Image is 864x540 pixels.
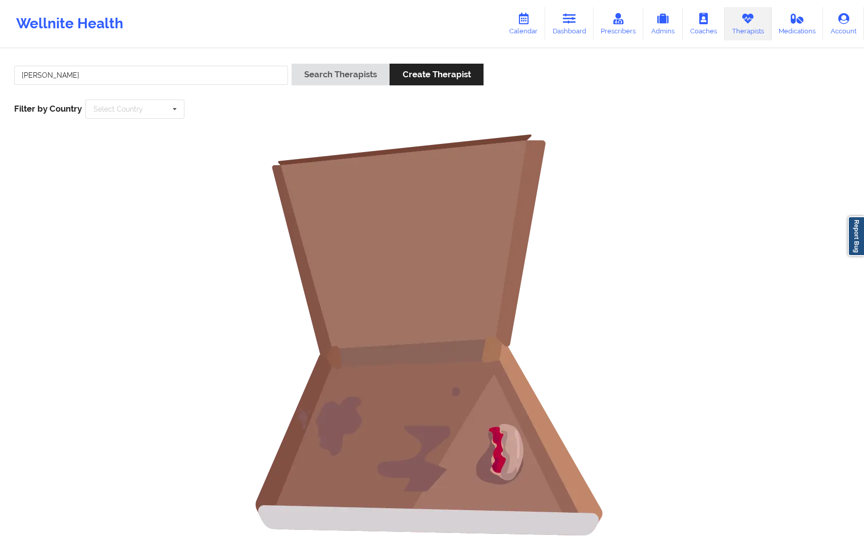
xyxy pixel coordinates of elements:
div: Select Country [93,106,143,113]
a: Coaches [683,7,725,40]
a: Prescribers [594,7,644,40]
button: Create Therapist [390,64,483,85]
a: Account [823,7,864,40]
a: Dashboard [545,7,594,40]
a: Medications [772,7,824,40]
input: Search Keywords [14,66,288,85]
img: foRBiVDZMKwAAAAASUVORK5CYII= [230,133,634,537]
a: Admins [643,7,683,40]
a: Therapists [725,7,772,40]
a: Calendar [502,7,545,40]
button: Search Therapists [292,64,390,85]
span: Filter by Country [14,104,82,114]
a: Report Bug [848,216,864,256]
